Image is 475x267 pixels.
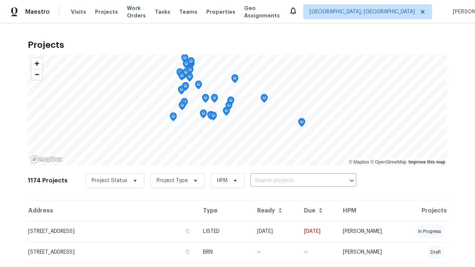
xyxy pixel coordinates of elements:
span: Properties [206,8,235,16]
span: Maestro [25,8,50,16]
div: Map marker [180,70,188,82]
span: Work Orders [127,4,146,19]
th: HPM [337,200,400,221]
div: Map marker [223,107,230,118]
td: [PERSON_NAME] [337,221,400,242]
div: Map marker [207,111,214,122]
div: Map marker [261,94,268,105]
span: [GEOGRAPHIC_DATA], [GEOGRAPHIC_DATA] [309,8,415,16]
div: Map marker [200,109,207,121]
div: Map marker [195,80,202,92]
td: [STREET_ADDRESS] [28,221,197,242]
th: Address [28,200,197,221]
div: in progress [415,225,444,238]
div: Map marker [178,101,186,113]
div: Map marker [186,73,193,84]
span: Teams [179,8,197,16]
button: Open [347,175,357,186]
div: Map marker [181,54,189,65]
a: Mapbox [349,159,369,165]
td: [DATE] [298,221,337,242]
a: Improve this map [409,159,445,165]
div: Map marker [231,74,239,86]
span: Project Status [92,177,127,184]
div: Map marker [181,98,188,109]
th: Type [197,200,251,221]
td: [PERSON_NAME] [337,242,400,263]
a: OpenStreetMap [370,159,406,165]
button: Copy Address [184,248,191,255]
span: Geo Assignments [244,4,280,19]
th: Projects [400,200,447,221]
span: Project Type [157,177,188,184]
div: Map marker [178,86,185,97]
div: Map marker [298,118,305,129]
h2: Projects [28,41,447,49]
td: [STREET_ADDRESS] [28,242,197,263]
span: Visits [71,8,86,16]
div: Map marker [176,68,184,80]
div: Map marker [227,96,235,108]
button: Copy Address [184,228,191,234]
span: HPM [217,177,227,184]
div: Map marker [225,101,233,113]
div: Map marker [182,82,189,93]
div: Map marker [186,66,194,77]
button: Zoom out [32,69,42,80]
div: Map marker [178,72,186,83]
div: Map marker [182,68,190,80]
td: -- [298,242,337,263]
div: draft [427,245,444,259]
div: Map marker [183,60,190,71]
td: -- [251,242,298,263]
td: [DATE] [251,221,298,242]
canvas: Map [28,55,447,166]
div: Map marker [202,94,209,105]
span: Projects [95,8,118,16]
th: Ready [251,200,298,221]
h2: 1174 Projects [28,177,68,184]
th: Due [298,200,337,221]
div: Map marker [210,112,217,123]
a: Mapbox homepage [30,155,63,164]
span: Tasks [155,9,170,14]
div: Map marker [170,112,177,124]
td: LISTED [197,221,251,242]
input: Search projects [250,175,335,187]
div: Map marker [187,57,195,69]
button: Zoom in [32,58,42,69]
div: Map marker [211,94,218,105]
td: BRN [197,242,251,263]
